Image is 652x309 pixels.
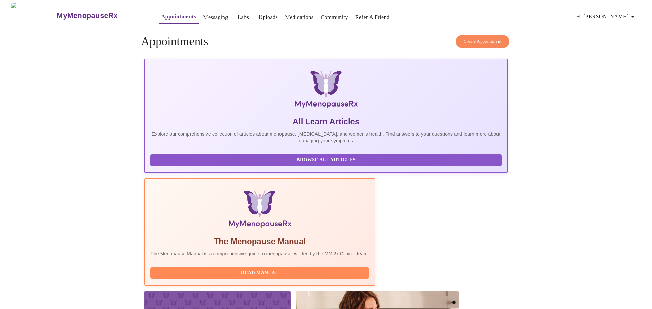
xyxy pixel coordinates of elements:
[205,70,447,111] img: MyMenopauseRx Logo
[238,13,249,22] a: Labs
[150,236,369,247] h5: The Menopause Manual
[321,13,348,22] a: Community
[150,250,369,257] p: The Menopause Manual is a comprehensive guide to menopause, written by the MMRx Clinical team.
[456,35,509,48] button: Create Appointment
[464,38,502,45] span: Create Appointment
[11,3,56,28] img: MyMenopauseRx Logo
[256,11,281,24] button: Uploads
[56,4,145,27] a: MyMenopauseRx
[233,11,254,24] button: Labs
[150,116,502,127] h5: All Learn Articles
[157,156,495,165] span: Browse All Articles
[352,11,393,24] button: Refer a Friend
[150,154,502,166] button: Browse All Articles
[285,13,313,22] a: Medications
[203,13,228,22] a: Messaging
[185,190,334,231] img: Menopause Manual
[157,269,362,277] span: Read Manual
[57,11,118,20] h3: MyMenopauseRx
[159,10,199,24] button: Appointments
[574,10,639,23] button: Hi [PERSON_NAME]
[141,35,511,49] h4: Appointments
[200,11,231,24] button: Messaging
[576,12,637,21] span: Hi [PERSON_NAME]
[150,131,502,144] p: Explore our comprehensive collection of articles about menopause, [MEDICAL_DATA], and women's hea...
[259,13,278,22] a: Uploads
[150,157,503,162] a: Browse All Articles
[355,13,390,22] a: Refer a Friend
[150,270,371,275] a: Read Manual
[150,267,369,279] button: Read Manual
[318,11,351,24] button: Community
[161,12,196,21] a: Appointments
[282,11,316,24] button: Medications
